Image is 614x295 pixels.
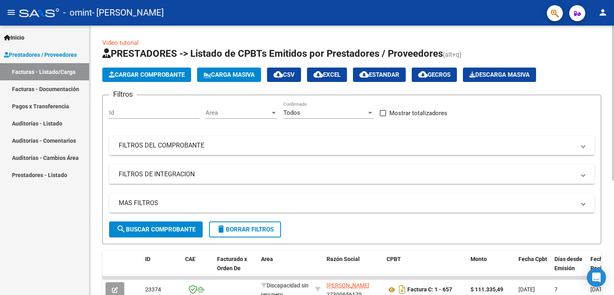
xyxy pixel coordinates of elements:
span: 7 [554,286,558,293]
strong: $ 111.335,49 [470,286,503,293]
span: Area [205,109,270,116]
datatable-header-cell: CPBT [383,251,467,286]
span: PRESTADORES -> Listado de CPBTs Emitidos por Prestadores / Proveedores [102,48,443,59]
span: Facturado x Orden De [217,256,247,271]
span: Razón Social [327,256,360,262]
button: Buscar Comprobante [109,221,203,237]
button: EXCEL [307,68,347,82]
mat-icon: cloud_download [359,70,369,79]
span: Borrar Filtros [216,226,274,233]
datatable-header-cell: Días desde Emisión [551,251,587,286]
mat-expansion-panel-header: MAS FILTROS [109,193,594,213]
span: - [PERSON_NAME] [92,4,164,22]
mat-icon: person [598,8,608,17]
span: Carga Masiva [203,71,255,78]
mat-panel-title: FILTROS DEL COMPROBANTE [119,141,575,150]
span: [PERSON_NAME] [327,282,369,289]
button: CSV [267,68,301,82]
span: CSV [273,71,295,78]
a: Video tutorial [102,39,139,46]
mat-icon: menu [6,8,16,17]
datatable-header-cell: Razón Social [323,251,383,286]
span: Fecha Recibido [590,256,613,271]
span: CAE [185,256,195,262]
datatable-header-cell: Monto [467,251,515,286]
button: Carga Masiva [197,68,261,82]
span: Cargar Comprobante [109,71,185,78]
strong: Factura C: 1 - 657 [407,287,452,293]
span: [DATE] [590,286,607,293]
span: Buscar Comprobante [116,226,195,233]
datatable-header-cell: Area [258,251,312,286]
span: 23374 [145,286,161,293]
mat-expansion-panel-header: FILTROS DE INTEGRACION [109,165,594,184]
span: Estandar [359,71,399,78]
button: Estandar [353,68,406,82]
app-download-masive: Descarga masiva de comprobantes (adjuntos) [463,68,536,82]
span: Prestadores / Proveedores [4,50,77,59]
datatable-header-cell: Facturado x Orden De [214,251,258,286]
mat-panel-title: FILTROS DE INTEGRACION [119,170,575,179]
span: CPBT [387,256,401,262]
span: Días desde Emisión [554,256,582,271]
h3: Filtros [109,89,137,100]
span: Mostrar totalizadores [389,108,447,118]
span: Area [261,256,273,262]
span: Monto [470,256,487,262]
span: Todos [283,109,300,116]
span: ID [145,256,150,262]
span: EXCEL [313,71,341,78]
datatable-header-cell: ID [142,251,182,286]
mat-icon: cloud_download [313,70,323,79]
datatable-header-cell: CAE [182,251,214,286]
span: Inicio [4,33,24,42]
mat-expansion-panel-header: FILTROS DEL COMPROBANTE [109,136,594,155]
span: Gecros [418,71,451,78]
span: Descarga Masiva [469,71,530,78]
mat-panel-title: MAS FILTROS [119,199,575,207]
button: Gecros [412,68,457,82]
mat-icon: cloud_download [273,70,283,79]
button: Borrar Filtros [209,221,281,237]
button: Descarga Masiva [463,68,536,82]
mat-icon: search [116,224,126,234]
mat-icon: delete [216,224,226,234]
datatable-header-cell: Fecha Cpbt [515,251,551,286]
span: (alt+q) [443,51,462,58]
mat-icon: cloud_download [418,70,428,79]
button: Cargar Comprobante [102,68,191,82]
span: - omint [63,4,92,22]
span: Fecha Cpbt [518,256,547,262]
span: [DATE] [518,286,535,293]
div: Open Intercom Messenger [587,268,606,287]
